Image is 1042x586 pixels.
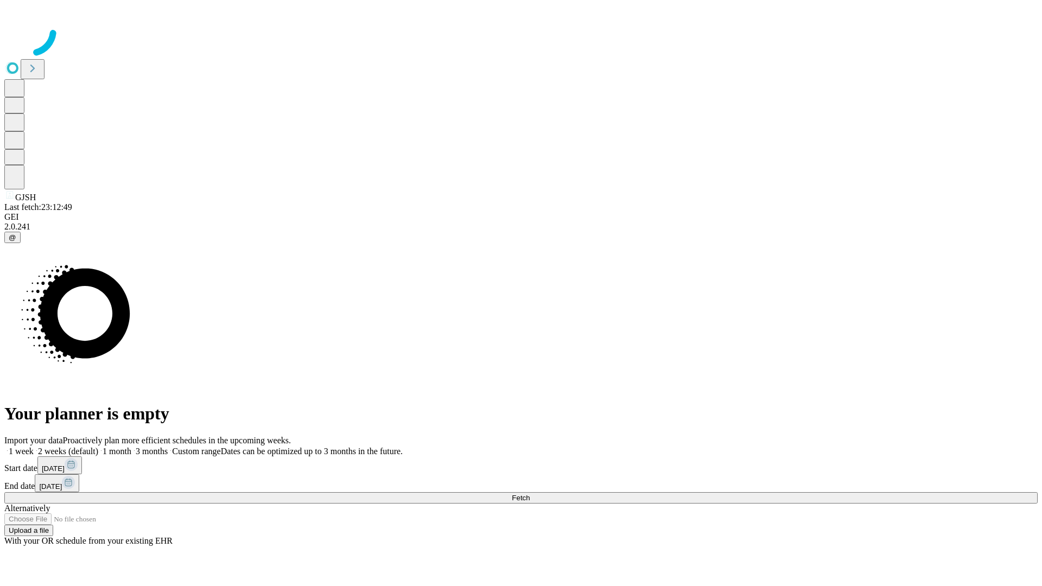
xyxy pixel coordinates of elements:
[9,233,16,241] span: @
[4,222,1038,232] div: 2.0.241
[4,525,53,536] button: Upload a file
[4,232,21,243] button: @
[9,447,34,456] span: 1 week
[39,482,62,491] span: [DATE]
[136,447,168,456] span: 3 months
[4,404,1038,424] h1: Your planner is empty
[15,193,36,202] span: GJSH
[4,504,50,513] span: Alternatively
[38,447,98,456] span: 2 weeks (default)
[221,447,403,456] span: Dates can be optimized up to 3 months in the future.
[512,494,530,502] span: Fetch
[4,202,72,212] span: Last fetch: 23:12:49
[63,436,291,445] span: Proactively plan more efficient schedules in the upcoming weeks.
[172,447,220,456] span: Custom range
[4,474,1038,492] div: End date
[37,456,82,474] button: [DATE]
[4,436,63,445] span: Import your data
[103,447,131,456] span: 1 month
[35,474,79,492] button: [DATE]
[4,536,173,545] span: With your OR schedule from your existing EHR
[4,456,1038,474] div: Start date
[4,492,1038,504] button: Fetch
[42,464,65,473] span: [DATE]
[4,212,1038,222] div: GEI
